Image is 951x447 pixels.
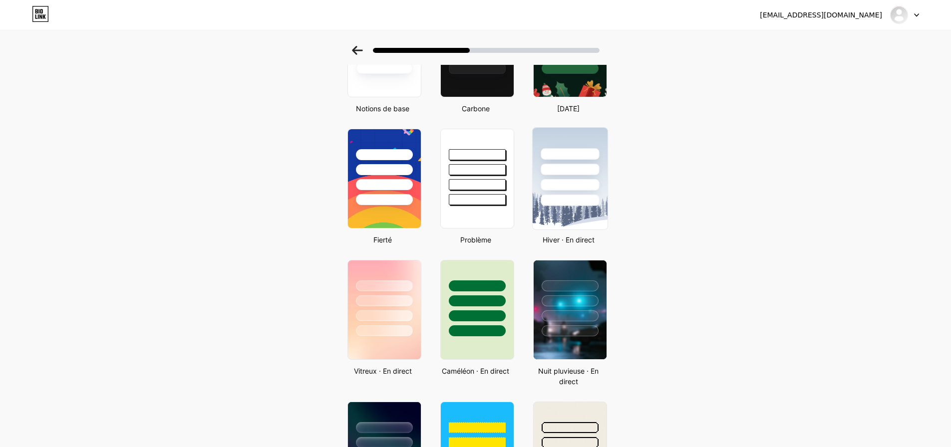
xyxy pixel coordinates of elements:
font: Vitreux · En direct [354,367,412,375]
font: Hiver · En direct [543,235,595,244]
font: Carbone [462,104,490,113]
img: snowy.png [532,128,607,229]
font: Problème [460,235,491,244]
font: [DATE] [557,104,580,113]
font: Caméléon · En direct [442,367,509,375]
font: Notions de base [356,104,409,113]
font: Fierté [373,235,392,244]
font: [EMAIL_ADDRESS][DOMAIN_NAME] [760,11,882,19]
font: Nuit pluvieuse · En direct [538,367,599,386]
img: momo gmgmg [890,5,909,24]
